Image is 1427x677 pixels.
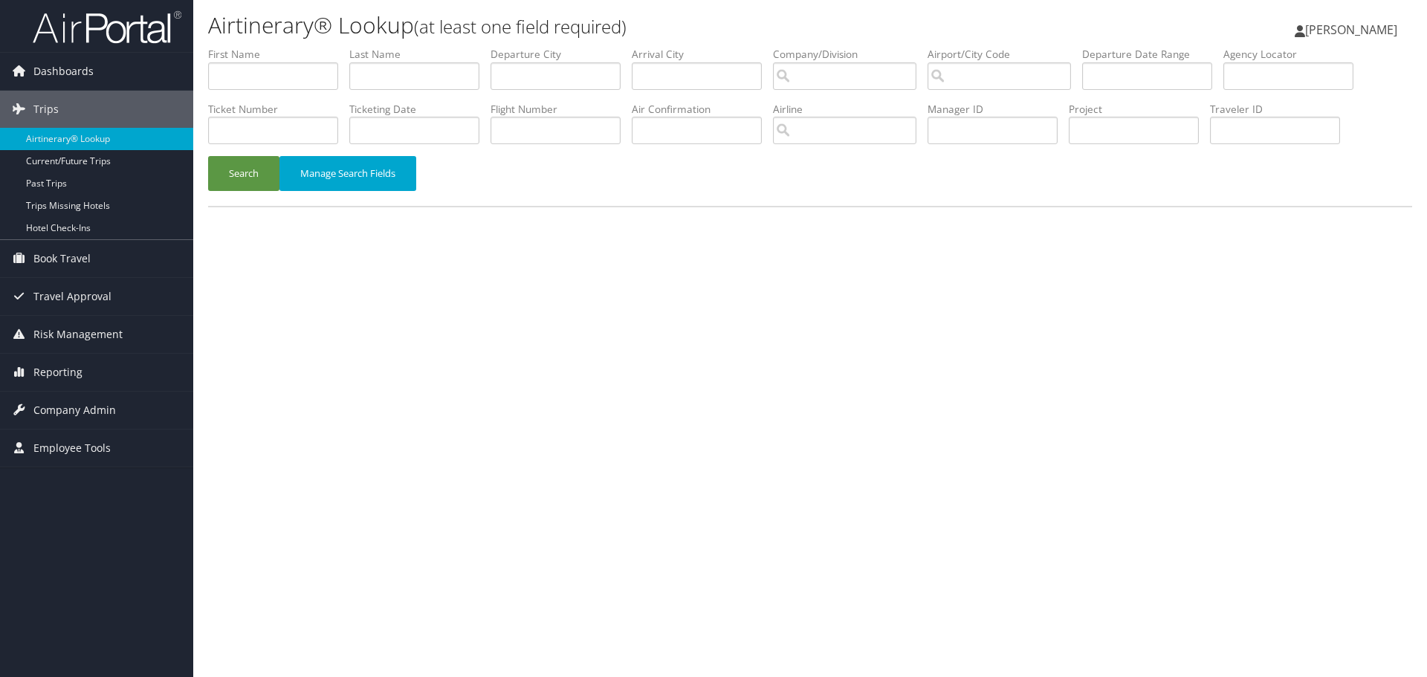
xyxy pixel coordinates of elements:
[208,47,349,62] label: First Name
[928,47,1082,62] label: Airport/City Code
[208,102,349,117] label: Ticket Number
[279,156,416,191] button: Manage Search Fields
[414,14,627,39] small: (at least one field required)
[1069,102,1210,117] label: Project
[33,10,181,45] img: airportal-logo.png
[33,240,91,277] span: Book Travel
[491,102,632,117] label: Flight Number
[33,316,123,353] span: Risk Management
[33,53,94,90] span: Dashboards
[33,278,111,315] span: Travel Approval
[1305,22,1397,38] span: [PERSON_NAME]
[1082,47,1223,62] label: Departure Date Range
[33,430,111,467] span: Employee Tools
[33,392,116,429] span: Company Admin
[33,91,59,128] span: Trips
[632,102,773,117] label: Air Confirmation
[1210,102,1351,117] label: Traveler ID
[208,10,1011,41] h1: Airtinerary® Lookup
[773,102,928,117] label: Airline
[1295,7,1412,52] a: [PERSON_NAME]
[208,156,279,191] button: Search
[349,102,491,117] label: Ticketing Date
[349,47,491,62] label: Last Name
[773,47,928,62] label: Company/Division
[632,47,773,62] label: Arrival City
[491,47,632,62] label: Departure City
[33,354,82,391] span: Reporting
[928,102,1069,117] label: Manager ID
[1223,47,1365,62] label: Agency Locator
